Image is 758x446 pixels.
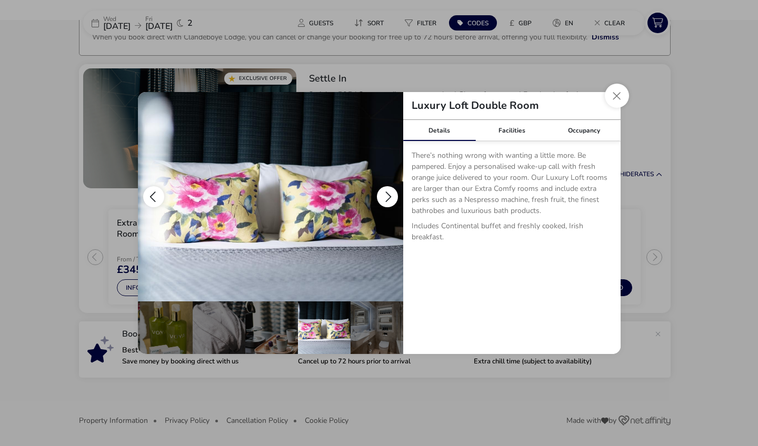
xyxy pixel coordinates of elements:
div: Details [403,120,476,141]
div: Occupancy [548,120,621,141]
img: 44adf92cd17430bea583b0210cca8f6314afa7772c5f29acfac5be186b16bf9d [138,92,403,301]
div: details [138,92,621,354]
h2: Luxury Loft Double Room [403,100,547,111]
p: Includes Continental buffet and freshly cooked, Irish breakfast. [412,220,612,247]
button: Close dialog [605,84,629,108]
p: There’s nothing wrong with wanting a little more. Be pampered. Enjoy a personalised wake-up call ... [412,150,612,220]
div: Facilities [475,120,548,141]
